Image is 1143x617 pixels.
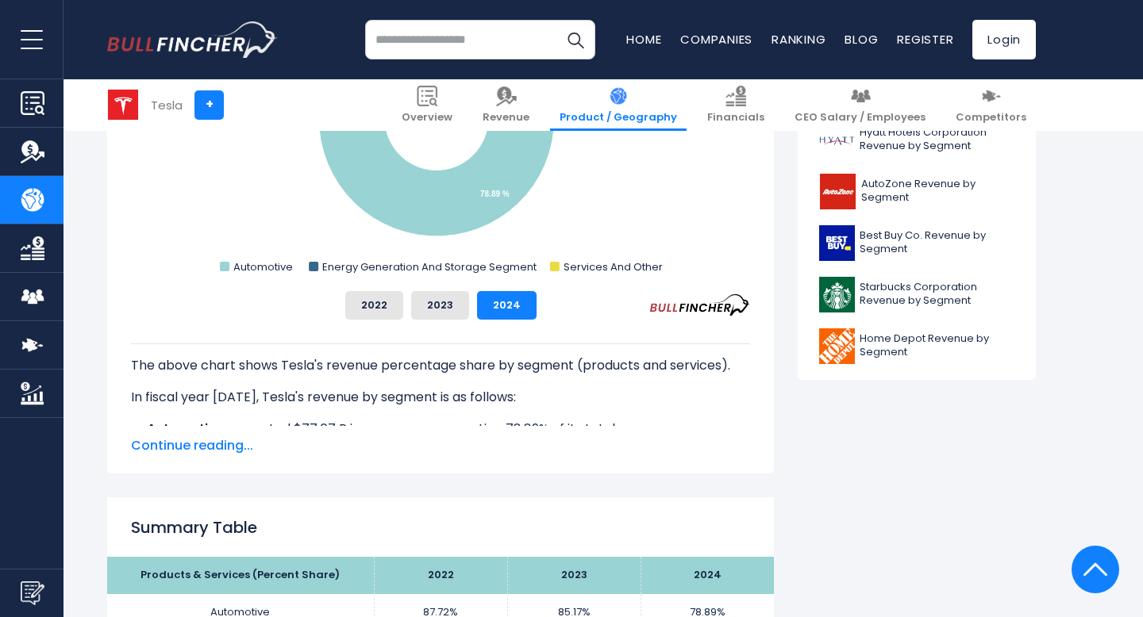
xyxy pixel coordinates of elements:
[845,31,878,48] a: Blog
[860,126,1014,153] span: Hyatt Hotels Corporation Revenue by Segment
[151,96,183,114] div: Tesla
[131,515,750,539] h2: Summary Table
[477,291,537,320] button: 2024
[402,111,452,125] span: Overview
[897,31,953,48] a: Register
[626,31,661,48] a: Home
[819,122,855,158] img: H logo
[131,356,750,375] p: The above chart shows Tesla's revenue percentage share by segment (products and services).
[233,259,293,274] text: Automotive
[772,31,825,48] a: Ranking
[345,291,403,320] button: 2022
[194,90,224,120] a: +
[107,21,278,58] a: Go to homepage
[956,111,1026,125] span: Competitors
[322,259,537,274] text: Energy Generation And Storage Segment
[785,79,935,131] a: CEO Salary / Employees
[411,291,469,320] button: 2023
[861,178,1014,205] span: AutoZone Revenue by Segment
[556,20,595,59] button: Search
[860,332,1014,359] span: Home Depot Revenue by Segment
[131,388,750,407] p: In fiscal year [DATE], Tesla's revenue by segment is as follows:
[131,436,750,455] span: Continue reading...
[680,31,752,48] a: Companies
[819,277,855,312] img: SBUX logo
[972,20,1036,59] a: Login
[810,170,1024,213] a: AutoZone Revenue by Segment
[810,273,1024,316] a: Starbucks Corporation Revenue by Segment
[946,79,1036,131] a: Competitors
[107,557,374,594] th: Products & Services (Percent Share)
[810,118,1024,162] a: Hyatt Hotels Corporation Revenue by Segment
[131,420,750,439] li: generated $77.07 B in revenue, representing 78.89% of its total revenue.
[147,420,224,438] b: Automotive
[564,259,663,274] text: Services And Other
[560,111,677,125] span: Product / Geography
[810,221,1024,265] a: Best Buy Co. Revenue by Segment
[810,324,1024,368] a: Home Depot Revenue by Segment
[507,557,641,594] th: 2023
[860,229,1014,256] span: Best Buy Co. Revenue by Segment
[860,281,1014,308] span: Starbucks Corporation Revenue by Segment
[107,21,278,58] img: bullfincher logo
[698,79,774,131] a: Financials
[819,225,855,261] img: BBY logo
[131,343,750,572] div: The for Tesla is the Automotive, which represents 78.89% of its total revenue. The for Tesla is t...
[550,79,687,131] a: Product / Geography
[641,557,774,594] th: 2024
[707,111,764,125] span: Financials
[108,90,138,120] img: TSLA logo
[819,174,856,209] img: AZO logo
[483,111,529,125] span: Revenue
[795,111,926,125] span: CEO Salary / Employees
[473,79,539,131] a: Revenue
[374,557,507,594] th: 2022
[819,328,855,364] img: HD logo
[480,190,510,198] tspan: 78.89 %
[392,79,462,131] a: Overview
